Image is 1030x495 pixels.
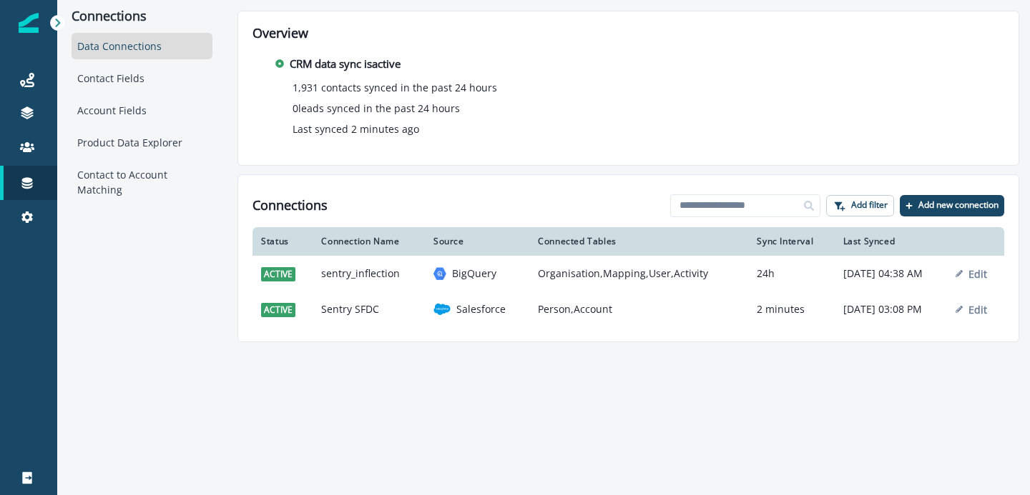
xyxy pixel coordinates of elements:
p: [DATE] 03:08 PM [843,302,939,316]
a: activeSentry SFDCsalesforceSalesforcePerson,Account2 minutes[DATE] 03:08 PMEdit [252,291,1004,327]
td: Person,Account [529,291,748,327]
p: CRM data sync is active [290,56,401,72]
div: Last Synced [843,236,939,247]
span: active [261,267,295,281]
button: Edit [956,267,987,281]
h1: Connections [252,198,328,214]
div: Status [261,236,304,247]
div: Contact to Account Matching [72,161,212,203]
p: Salesforce [456,302,506,316]
button: Edit [956,303,987,316]
div: Account Fields [72,97,212,124]
p: Add new connection [918,200,999,210]
div: Connected Tables [538,236,740,247]
p: Edit [968,267,987,281]
button: Add new connection [900,195,1004,216]
p: Add filter [851,200,888,210]
td: Sentry SFDC [313,291,425,327]
span: active [261,303,295,317]
p: Edit [968,303,987,316]
h2: Overview [252,26,1004,41]
button: Add filter [826,195,894,216]
p: Connections [72,9,212,24]
p: [DATE] 04:38 AM [843,266,939,281]
div: Product Data Explorer [72,129,212,156]
p: 0 leads synced in the past 24 hours [293,101,460,116]
td: 24h [748,256,834,291]
a: activesentry_inflectionbigqueryBigQueryOrganisation,Mapping,User,Activity24h[DATE] 04:38 AMEdit [252,256,1004,291]
p: BigQuery [452,266,496,281]
div: Source [433,236,521,247]
td: Organisation,Mapping,User,Activity [529,256,748,291]
img: salesforce [433,301,451,318]
img: Inflection [19,13,39,33]
td: sentry_inflection [313,256,425,291]
img: bigquery [433,267,446,280]
p: Last synced 2 minutes ago [293,121,419,136]
div: Data Connections [72,33,212,59]
div: Contact Fields [72,65,212,91]
p: 1,931 contacts synced in the past 24 hours [293,80,497,95]
div: Sync Interval [757,236,825,247]
div: Connection Name [321,236,416,247]
td: 2 minutes [748,291,834,327]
